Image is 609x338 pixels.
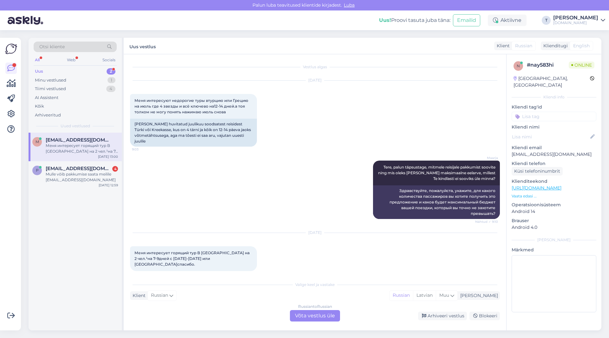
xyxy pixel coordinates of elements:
span: Russian [151,292,168,299]
div: Меня интересует горящий тур В [GEOGRAPHIC_DATA] на 2 чел.¹на 7-9дней с [DATE]-[DATE] или [GEOGRAP... [46,143,118,154]
span: praksriin@gmail.com [46,166,112,171]
div: Klient [494,43,510,49]
span: Меня интересует горящий тур В [GEOGRAPHIC_DATA] на 2 чел.¹на 7-9дней с [DATE]-[DATE] или [GEOGRAP... [134,250,251,267]
div: [PERSON_NAME] [512,237,596,243]
span: Otsi kliente [39,43,65,50]
div: [PERSON_NAME] [458,292,498,299]
div: Uus [35,68,43,75]
div: Здравствуйте, пожалуйста, укажите, для какого количества пассажиров вы хотите получить это предло... [373,185,500,219]
p: Operatsioonisüsteem [512,202,596,208]
span: n [517,63,520,68]
div: Latvian [413,291,436,300]
span: Russian [515,43,532,49]
input: Lisa nimi [512,133,589,140]
img: Askly Logo [5,43,17,55]
span: Nähtud ✓ 9:10 [474,219,498,224]
p: Kliendi tag'id [512,104,596,110]
div: [DOMAIN_NAME] [553,20,598,25]
span: 13:00 [132,271,156,276]
div: Klienditugi [541,43,568,49]
div: Klient [130,292,146,299]
div: [PERSON_NAME] huvitatud juulikuu soodsatest reisidest Türki või Kreekasse, kus on 4 tärni ja kõik... [130,119,257,147]
div: All [34,56,41,64]
div: Võta vestlus üle [290,310,340,321]
span: Uued vestlused [61,123,90,129]
div: Kliendi info [512,94,596,100]
p: Vaata edasi ... [512,193,596,199]
div: Socials [101,56,117,64]
div: Web [66,56,77,64]
div: Vestlus algas [130,64,500,70]
button: Emailid [453,14,480,26]
div: AI Assistent [35,95,58,101]
span: Maarja [474,156,498,160]
div: Kõik [35,103,44,109]
p: Kliendi nimi [512,124,596,130]
div: Arhiveeritud [35,112,61,118]
input: Lisa tag [512,112,596,121]
div: Tiimi vestlused [35,86,66,92]
div: [DATE] 12:59 [99,183,118,188]
span: Online [569,62,594,69]
div: Proovi tasuta juba täna: [379,17,450,24]
div: [DATE] [130,230,500,235]
div: [DATE] [130,77,500,83]
div: 4 [112,166,118,172]
p: Android 14 [512,208,596,215]
span: 9:03 [132,147,156,152]
span: Murssik57@mail.ru [46,137,112,143]
p: Brauser [512,217,596,224]
span: Tere, palun täpsustage, mitmele reisijale pakkumist soovite ning mis oleks [PERSON_NAME] maksimaa... [378,165,496,181]
div: T [542,16,551,25]
div: Mulle võib pakkumise saata meilile [EMAIL_ADDRESS][DOMAIN_NAME] [46,171,118,183]
div: 4 [106,86,115,92]
div: Blokeeri [469,312,500,320]
div: [DATE] 13:00 [98,154,118,159]
b: Uus! [379,17,391,23]
div: Russian [390,291,413,300]
div: [GEOGRAPHIC_DATA], [GEOGRAPHIC_DATA] [514,75,590,89]
a: [URL][DOMAIN_NAME] [512,185,561,191]
span: M [36,139,39,144]
p: Android 4.0 [512,224,596,231]
div: 1 [108,77,115,83]
div: Aktiivne [488,15,527,26]
p: Kliendi email [512,144,596,151]
div: Küsi telefoninumbrit [512,167,563,176]
a: [PERSON_NAME][DOMAIN_NAME] [553,15,605,25]
div: Russian to Russian [298,304,332,309]
span: Меня интересуют недорогие туры втурцию или Грецию на июль где 4 звезды и всё ключево на12-14 дней... [134,98,249,114]
p: Klienditeekond [512,178,596,185]
div: 2 [107,68,115,75]
span: p [36,168,39,173]
div: Minu vestlused [35,77,66,83]
span: English [573,43,590,49]
div: # nay583hi [527,61,569,69]
div: Arhiveeri vestlus [418,312,467,320]
div: [PERSON_NAME] [553,15,598,20]
div: Valige keel ja vastake [130,282,500,288]
span: Muu [439,292,449,298]
p: Märkmed [512,247,596,253]
span: Luba [342,2,357,8]
p: Kliendi telefon [512,160,596,167]
label: Uus vestlus [129,42,156,50]
p: [EMAIL_ADDRESS][DOMAIN_NAME] [512,151,596,158]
